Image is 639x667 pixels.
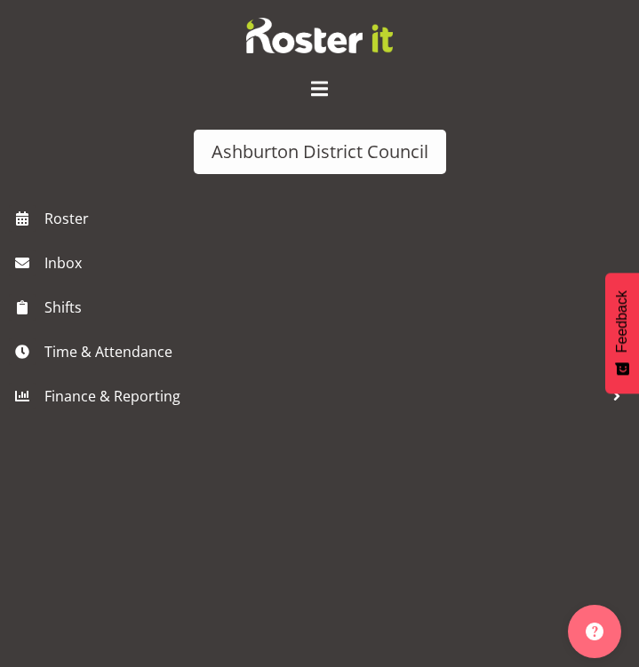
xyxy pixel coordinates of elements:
div: Ashburton District Council [212,139,428,165]
span: Roster [44,205,630,232]
span: Feedback [614,290,630,353]
span: Finance & Reporting [44,383,603,409]
img: help-xxl-2.png [586,623,603,640]
span: Inbox [44,250,630,276]
span: Time & Attendance [44,338,603,365]
span: Shifts [44,294,603,321]
button: Feedback - Show survey [605,273,639,393]
img: Rosterit website logo [246,18,393,53]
